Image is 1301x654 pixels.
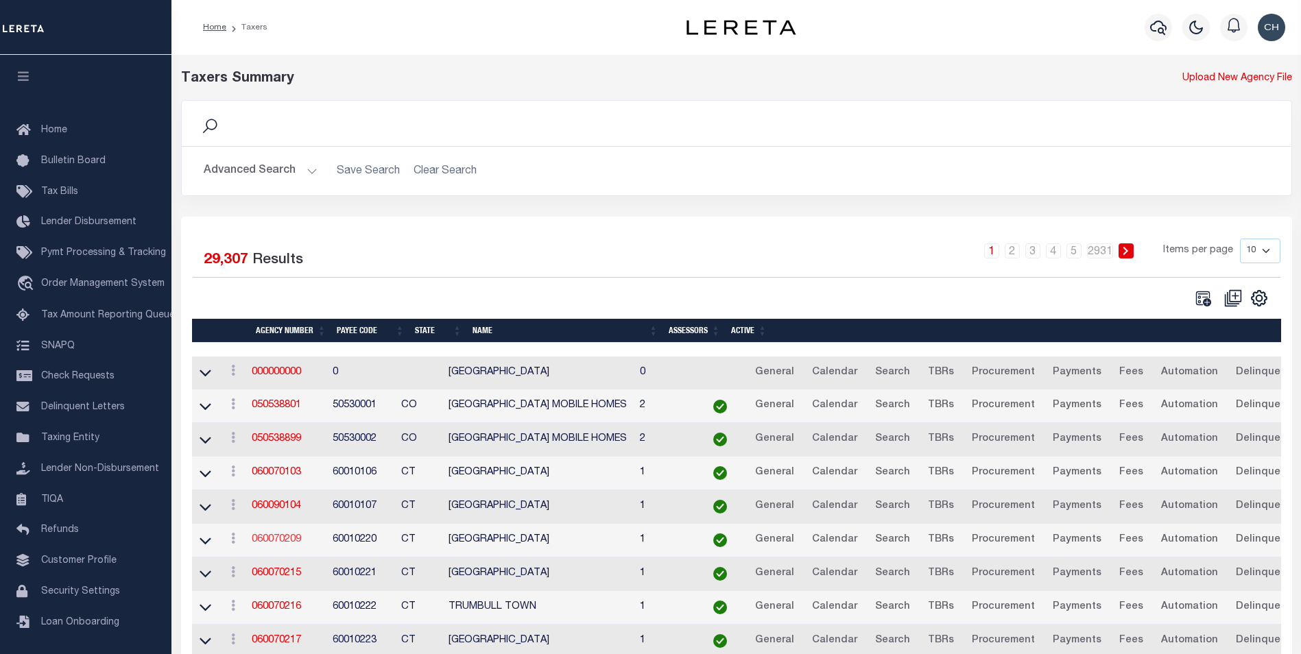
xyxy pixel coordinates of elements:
[984,243,999,258] a: 1
[922,596,960,618] a: TBRs
[749,630,800,652] a: General
[41,372,115,381] span: Check Requests
[713,567,727,581] img: check-icon-green.svg
[806,462,863,484] a: Calendar
[327,557,396,591] td: 60010221
[252,501,301,511] a: 060090104
[1182,71,1292,86] a: Upload New Agency File
[204,158,318,184] button: Advanced Search
[869,362,916,384] a: Search
[327,423,396,457] td: 50530002
[634,591,697,625] td: 1
[1047,362,1108,384] a: Payments
[41,494,63,504] span: TIQA
[713,500,727,513] img: check-icon-green.svg
[41,433,99,443] span: Taxing Entity
[966,395,1041,417] a: Procurement
[806,563,863,585] a: Calendar
[1155,563,1224,585] a: Automation
[1155,428,1224,450] a: Automation
[1047,395,1108,417] a: Payments
[250,319,331,343] th: Agency Number: activate to sort column ascending
[806,596,863,618] a: Calendar
[1155,395,1224,417] a: Automation
[634,524,697,557] td: 1
[396,591,444,625] td: CT
[966,362,1041,384] a: Procurement
[252,568,301,578] a: 060070215
[966,529,1041,551] a: Procurement
[869,630,916,652] a: Search
[713,533,727,547] img: check-icon-green.svg
[1087,243,1113,258] a: 2931
[922,529,960,551] a: TBRs
[1155,630,1224,652] a: Automation
[1258,14,1285,41] img: svg+xml;base64,PHN2ZyB4bWxucz0iaHR0cDovL3d3dy53My5vcmcvMjAwMC9zdmciIHBvaW50ZXItZXZlbnRzPSJub25lIi...
[252,635,301,645] a: 060070217
[443,524,634,557] td: [GEOGRAPHIC_DATA]
[226,21,267,34] li: Taxers
[1155,496,1224,518] a: Automation
[922,462,960,484] a: TBRs
[1047,596,1108,618] a: Payments
[1113,428,1149,450] a: Fees
[204,253,248,267] span: 29,307
[1005,243,1020,258] a: 2
[634,356,697,390] td: 0
[1113,496,1149,518] a: Fees
[443,423,634,457] td: [GEOGRAPHIC_DATA] MOBILE HOMES
[252,434,301,444] a: 050538899
[713,601,727,614] img: check-icon-green.svg
[1066,243,1082,258] a: 5
[16,276,38,293] i: travel_explore
[1046,243,1061,258] a: 4
[1047,428,1108,450] a: Payments
[327,591,396,625] td: 60010222
[1155,596,1224,618] a: Automation
[41,156,106,166] span: Bulletin Board
[634,457,697,490] td: 1
[634,557,697,591] td: 1
[41,311,175,320] span: Tax Amount Reporting Queue
[1113,563,1149,585] a: Fees
[869,428,916,450] a: Search
[41,618,119,627] span: Loan Onboarding
[1113,529,1149,551] a: Fees
[806,362,863,384] a: Calendar
[443,457,634,490] td: [GEOGRAPHIC_DATA]
[327,457,396,490] td: 60010106
[1113,395,1149,417] a: Fees
[443,591,634,625] td: TRUMBULL TOWN
[869,496,916,518] a: Search
[1047,462,1108,484] a: Payments
[922,630,960,652] a: TBRs
[749,395,800,417] a: General
[749,462,800,484] a: General
[869,596,916,618] a: Search
[966,428,1041,450] a: Procurement
[203,23,226,32] a: Home
[966,462,1041,484] a: Procurement
[1113,362,1149,384] a: Fees
[41,525,79,535] span: Refunds
[749,428,800,450] a: General
[252,250,303,271] label: Results
[396,457,444,490] td: CT
[252,400,301,410] a: 050538801
[41,341,75,350] span: SNAPQ
[713,466,727,480] img: check-icon-green.svg
[252,468,301,477] a: 060070103
[41,402,125,412] span: Delinquent Letters
[396,389,444,423] td: CO
[1047,496,1108,518] a: Payments
[869,563,916,585] a: Search
[396,423,444,457] td: CO
[409,319,467,343] th: State: activate to sort column ascending
[869,529,916,551] a: Search
[749,596,800,618] a: General
[1155,362,1224,384] a: Automation
[749,529,800,551] a: General
[1047,563,1108,585] a: Payments
[869,462,916,484] a: Search
[806,496,863,518] a: Calendar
